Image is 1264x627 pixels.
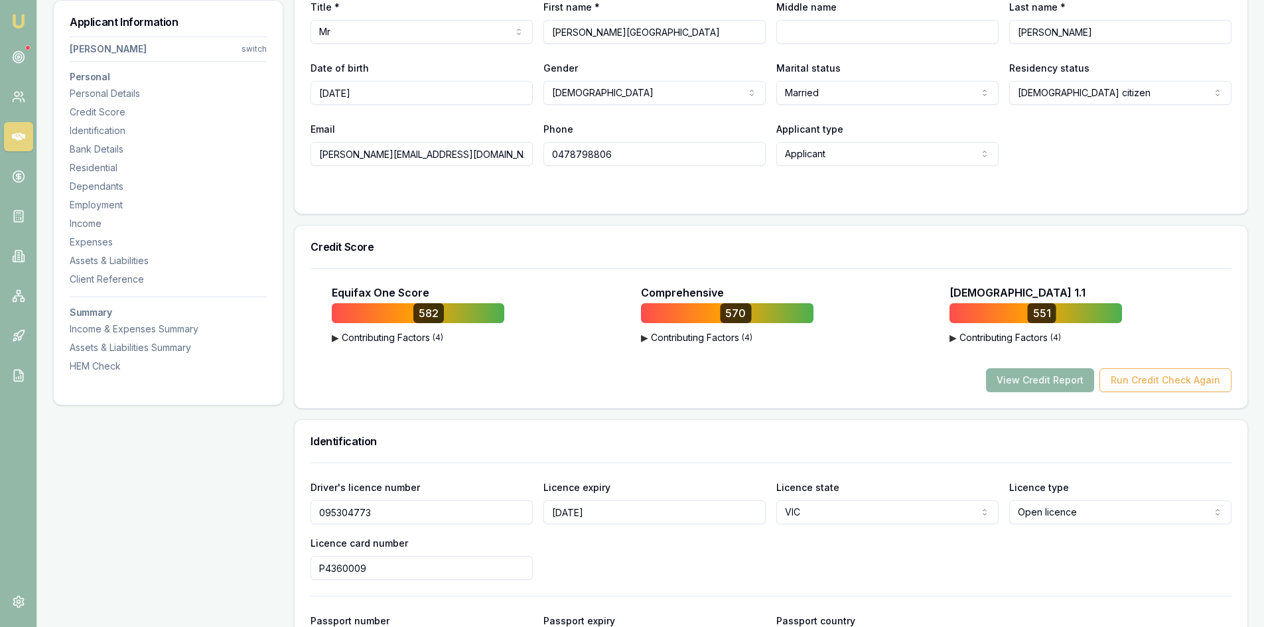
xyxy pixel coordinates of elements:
div: [PERSON_NAME] [70,42,147,56]
input: Enter driver's licence card number [311,556,533,580]
span: ( 4 ) [1050,332,1061,343]
label: Title * [311,1,340,13]
button: ▶Contributing Factors(4) [949,331,1122,344]
div: Employment [70,198,267,212]
label: Last name * [1009,1,1066,13]
h3: Personal [70,72,267,82]
div: 551 [1028,303,1056,323]
div: Residential [70,161,267,174]
button: Run Credit Check Again [1099,368,1231,392]
button: ▶Contributing Factors(4) [332,331,504,344]
span: ( 4 ) [433,332,443,343]
label: Licence state [776,482,839,493]
label: Passport number [311,615,389,626]
span: ▶ [949,331,957,344]
div: HEM Check [70,360,267,373]
button: View Credit Report [986,368,1094,392]
div: switch [242,44,267,54]
span: ( 4 ) [742,332,752,343]
input: 0431 234 567 [543,142,766,166]
p: Equifax One Score [332,285,429,301]
label: Phone [543,123,573,135]
div: 582 [413,303,444,323]
div: Client Reference [70,273,267,286]
div: Dependants [70,180,267,193]
label: Licence card number [311,537,408,549]
h3: Identification [311,436,1231,447]
label: First name * [543,1,600,13]
label: Email [311,123,335,135]
p: Comprehensive [641,285,724,301]
span: ▶ [332,331,339,344]
img: emu-icon-u.png [11,13,27,29]
input: DD/MM/YYYY [311,81,533,105]
div: Identification [70,124,267,137]
button: ▶Contributing Factors(4) [641,331,813,344]
span: ▶ [641,331,648,344]
label: Applicant type [776,123,843,135]
div: Income & Expenses Summary [70,322,267,336]
div: Personal Details [70,87,267,100]
div: Bank Details [70,143,267,156]
label: Middle name [776,1,837,13]
label: Gender [543,62,578,74]
label: Licence type [1009,482,1069,493]
label: Date of birth [311,62,369,74]
h3: Credit Score [311,242,1231,252]
input: Enter driver's licence number [311,500,533,524]
h3: Applicant Information [70,17,267,27]
label: Passport country [776,615,855,626]
div: Income [70,217,267,230]
p: [DEMOGRAPHIC_DATA] 1.1 [949,285,1086,301]
label: Residency status [1009,62,1089,74]
label: Passport expiry [543,615,615,626]
h3: Summary [70,308,267,317]
label: Marital status [776,62,841,74]
label: Driver's licence number [311,482,420,493]
label: Licence expiry [543,482,610,493]
div: 570 [720,303,751,323]
div: Assets & Liabilities [70,254,267,267]
div: Credit Score [70,105,267,119]
div: Expenses [70,236,267,249]
div: Assets & Liabilities Summary [70,341,267,354]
